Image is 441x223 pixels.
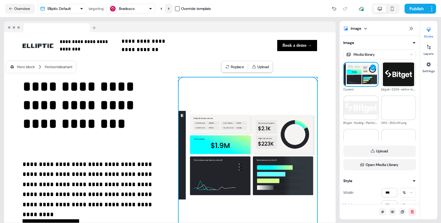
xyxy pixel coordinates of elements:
[344,101,378,115] img: Bitget-Trading-Platform-Logo-PNG-thumb.png
[277,40,317,51] button: Book a demo →
[382,98,416,117] img: OKX-250x141.png
[89,6,104,12] div: targeting
[23,43,53,48] img: Image
[119,6,135,12] div: Bradesco
[405,4,427,14] button: Publish
[382,57,416,91] img: bitget-2024-white-logo-png_seeklogo-526989.png
[181,6,211,12] div: Override template
[381,87,416,92] div: bitget-2024-white-logo-png_seeklogo-526989.png
[344,63,378,85] img: Current
[343,200,354,210] div: Height
[343,178,416,184] button: Style
[45,64,72,70] div: Horizontal variant
[343,120,379,126] div: Bitget-Trading-Platform-Logo-PNG-thumb.png
[420,59,437,73] button: Settings
[4,21,99,33] img: Browser topbar
[106,4,155,14] button: Bradesco
[343,40,416,46] button: Image
[48,6,71,12] div: Elliptic Default
[5,4,35,14] button: Overview
[403,190,406,196] div: %
[343,40,354,46] div: Image
[343,188,354,198] div: Width
[343,159,416,170] button: Open Media Library
[344,135,378,147] img: bybit_303e7734d1.png
[343,87,379,92] div: Current
[403,202,406,208] div: %
[351,25,361,32] div: Image
[249,63,271,71] button: Upload
[420,42,437,56] button: Layers
[382,138,416,145] img: idu3SO8-NT_logos.svg
[182,40,317,51] div: Book a demo →
[381,120,416,126] div: OKX-250x141.png
[343,178,352,184] div: Style
[343,146,416,157] button: Upload
[420,25,437,38] button: Styles
[223,63,247,71] button: Replace
[10,64,35,70] div: Hero block
[354,51,375,58] div: Media library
